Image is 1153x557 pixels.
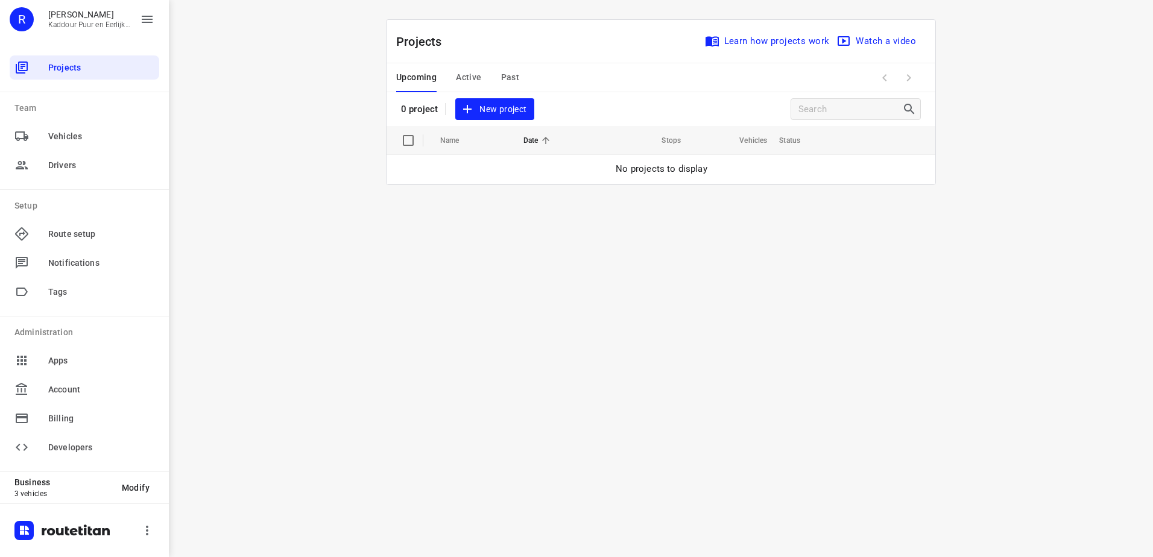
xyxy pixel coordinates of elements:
span: Vehicles [724,133,767,148]
p: Team [14,102,159,115]
span: Developers [48,441,154,454]
span: Status [779,133,816,148]
span: Account [48,383,154,396]
div: Drivers [10,153,159,177]
div: Projects [10,55,159,80]
div: R [10,7,34,31]
span: Upcoming [396,70,437,85]
div: Vehicles [10,124,159,148]
span: Tags [48,286,154,298]
span: Billing [48,412,154,425]
span: Active [456,70,481,85]
span: Route setup [48,228,154,241]
div: Apps [10,348,159,373]
p: Projects [396,33,452,51]
span: Notifications [48,257,154,269]
span: Apps [48,354,154,367]
div: Search [902,102,920,116]
span: New project [463,102,526,117]
p: Setup [14,200,159,212]
div: Notifications [10,251,159,275]
span: Stops [646,133,681,148]
div: Billing [10,406,159,430]
input: Search projects [798,100,902,119]
span: Modify [122,483,150,492]
span: Date [523,133,554,148]
span: Projects [48,61,154,74]
p: Business [14,477,112,487]
p: Kaddour Puur en Eerlijk Vlees B.V. [48,20,130,29]
p: Administration [14,326,159,339]
span: Previous Page [873,66,897,90]
span: Drivers [48,159,154,172]
span: Vehicles [48,130,154,143]
div: Tags [10,280,159,304]
span: Name [440,133,475,148]
div: Account [10,377,159,401]
span: Past [501,70,520,85]
p: 3 vehicles [14,489,112,498]
button: Modify [112,477,159,499]
button: New project [455,98,534,121]
p: Rachid Kaddour [48,10,130,19]
div: Developers [10,435,159,459]
span: Next Page [897,66,921,90]
div: Route setup [10,222,159,246]
p: 0 project [401,104,438,115]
